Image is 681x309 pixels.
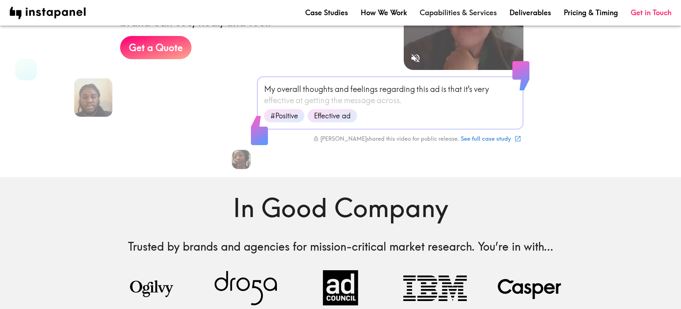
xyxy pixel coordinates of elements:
[331,95,342,106] span: the
[361,8,407,18] a: How We Work
[305,8,348,18] a: Case Studies
[459,132,523,146] a: See full case study
[631,8,671,18] a: Get in Touch
[111,276,193,300] img: Ogilvy logo
[303,84,333,95] span: thoughts
[416,84,428,95] span: this
[304,95,330,106] span: getting
[120,36,191,59] a: Get a Quote
[335,84,349,95] span: and
[205,270,287,305] img: Droga5 logo
[74,78,112,117] img: Bill
[377,95,402,106] span: across.
[111,239,570,254] h6: Trusted by brands and agencies for mission-critical market research. You’re in with...
[509,8,551,18] a: Deliverables
[489,270,570,305] img: Casper logo
[264,84,275,95] span: My
[266,111,303,121] span: #Positive
[464,84,472,95] span: it's
[264,95,294,106] span: effective
[344,95,375,106] span: message
[309,111,355,121] span: Effective ad
[379,84,415,95] span: regarding
[564,8,618,18] a: Pricing & Timing
[111,190,570,226] h1: In Good Company
[420,8,497,18] a: Capabilities & Services
[10,7,86,19] img: instapanel
[277,84,301,95] span: overall
[300,270,381,305] img: Ad Council logo
[430,84,440,95] span: ad
[441,84,446,95] span: is
[232,150,251,169] img: Jasmine
[394,270,476,305] img: IBM logo
[313,135,459,142] div: [PERSON_NAME] shared this video for public release.
[407,50,424,67] button: Sound is off
[474,84,489,95] span: very
[350,84,378,95] span: feelings
[448,84,462,95] span: that
[296,95,303,106] span: at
